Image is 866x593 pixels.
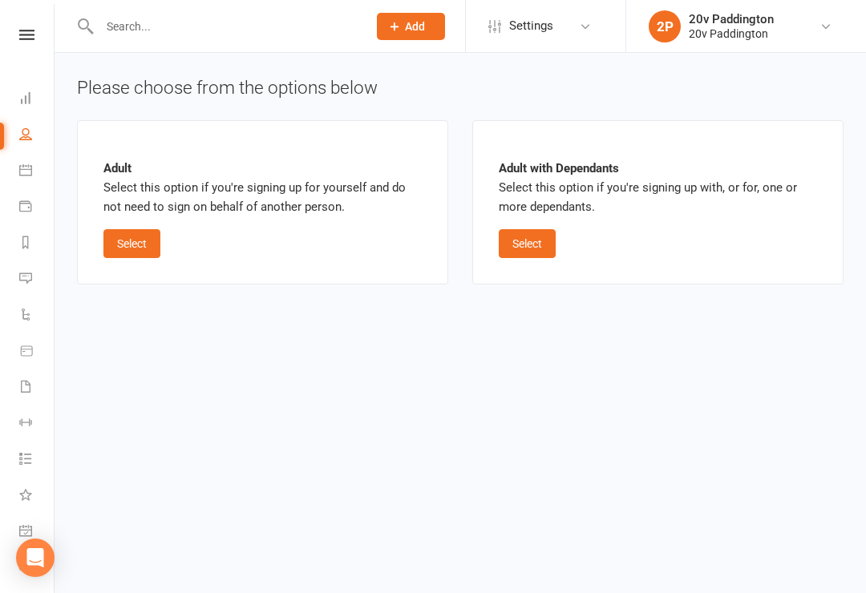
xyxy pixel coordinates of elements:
a: Payments [19,190,55,226]
a: What's New [19,478,55,514]
p: Select this option if you're signing up with, or for, one or more dependants. [499,159,817,216]
button: Add [377,13,445,40]
a: People [19,118,55,154]
div: 2P [649,10,681,42]
input: Search... [95,15,356,38]
div: 20v Paddington [689,26,774,41]
span: Add [405,20,425,33]
a: Reports [19,226,55,262]
div: 20v Paddington [689,12,774,26]
button: Select [103,229,160,258]
p: Select this option if you're signing up for yourself and do not need to sign on behalf of another... [103,159,422,216]
div: Open Intercom Messenger [16,539,55,577]
a: General attendance kiosk mode [19,514,55,551]
div: Please choose from the options below [77,75,844,101]
button: Select [499,229,556,258]
a: Dashboard [19,82,55,118]
strong: Adult [103,161,132,175]
strong: Adult with Dependants [499,161,619,175]
a: Product Sales [19,334,55,370]
a: Calendar [19,154,55,190]
span: Settings [509,8,553,44]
